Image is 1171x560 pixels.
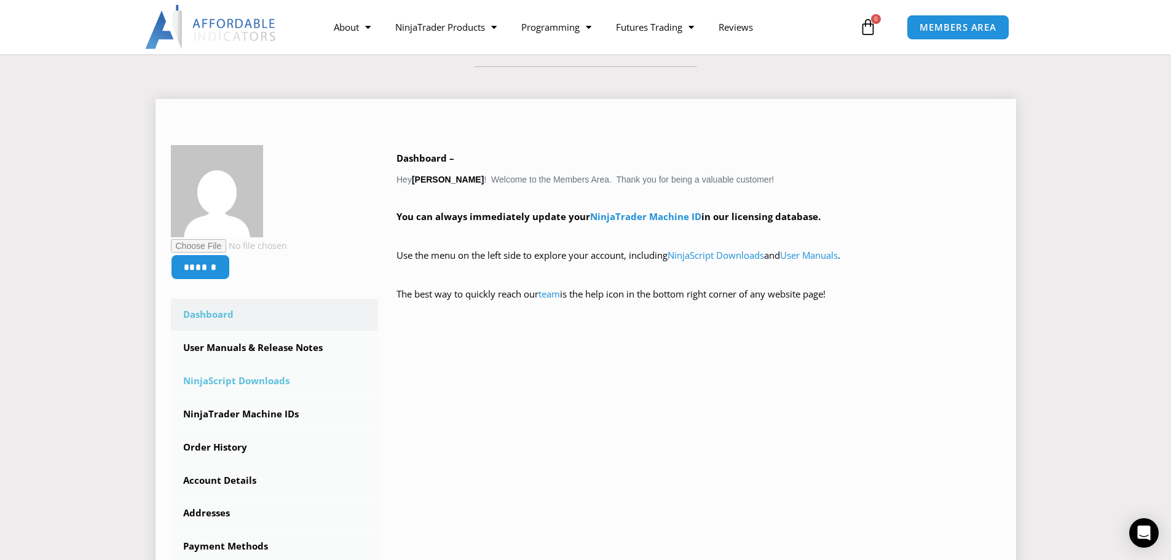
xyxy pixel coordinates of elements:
[871,14,881,24] span: 0
[171,299,379,331] a: Dashboard
[171,497,379,529] a: Addresses
[396,150,1001,320] div: Hey ! Welcome to the Members Area. Thank you for being a valuable customer!
[590,210,701,223] a: NinjaTrader Machine ID
[412,175,484,184] strong: [PERSON_NAME]
[396,152,454,164] b: Dashboard –
[396,210,821,223] strong: You can always immediately update your in our licensing database.
[1129,518,1159,548] div: Open Intercom Messenger
[604,13,706,41] a: Futures Trading
[321,13,383,41] a: About
[396,286,1001,320] p: The best way to quickly reach our is the help icon in the bottom right corner of any website page!
[920,23,996,32] span: MEMBERS AREA
[907,15,1009,40] a: MEMBERS AREA
[668,249,764,261] a: NinjaScript Downloads
[171,432,379,463] a: Order History
[145,5,277,49] img: LogoAI | Affordable Indicators – NinjaTrader
[321,13,856,41] nav: Menu
[509,13,604,41] a: Programming
[171,145,263,237] img: 4a1dea1572c300adafbaec4c17734e7965463378a0c52e9d4d4223c36cd22279
[780,249,838,261] a: User Manuals
[171,398,379,430] a: NinjaTrader Machine IDs
[706,13,765,41] a: Reviews
[538,288,560,300] a: team
[171,465,379,497] a: Account Details
[171,365,379,397] a: NinjaScript Downloads
[171,332,379,364] a: User Manuals & Release Notes
[383,13,509,41] a: NinjaTrader Products
[841,9,895,45] a: 0
[396,247,1001,282] p: Use the menu on the left side to explore your account, including and .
